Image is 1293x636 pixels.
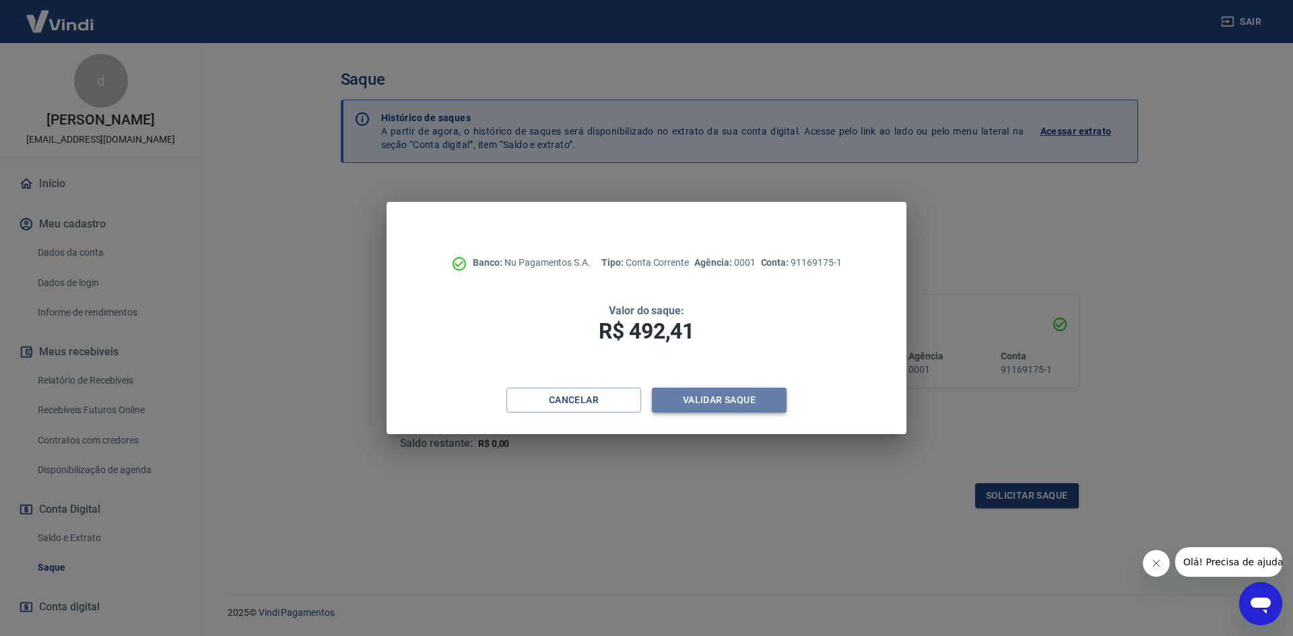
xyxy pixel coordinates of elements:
iframe: Fechar mensagem [1143,550,1170,577]
span: Valor do saque: [609,304,684,317]
span: R$ 492,41 [599,318,694,344]
span: Tipo: [601,257,626,268]
span: Conta: [761,257,791,268]
span: Banco: [473,257,504,268]
p: Conta Corrente [601,256,689,270]
p: 91169175-1 [761,256,842,270]
button: Validar saque [652,388,787,413]
button: Cancelar [506,388,641,413]
span: Olá! Precisa de ajuda? [8,9,113,20]
iframe: Botão para abrir a janela de mensagens [1239,582,1282,625]
span: Agência: [694,257,734,268]
p: 0001 [694,256,755,270]
iframe: Mensagem da empresa [1175,547,1282,577]
p: Nu Pagamentos S.A. [473,256,591,270]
